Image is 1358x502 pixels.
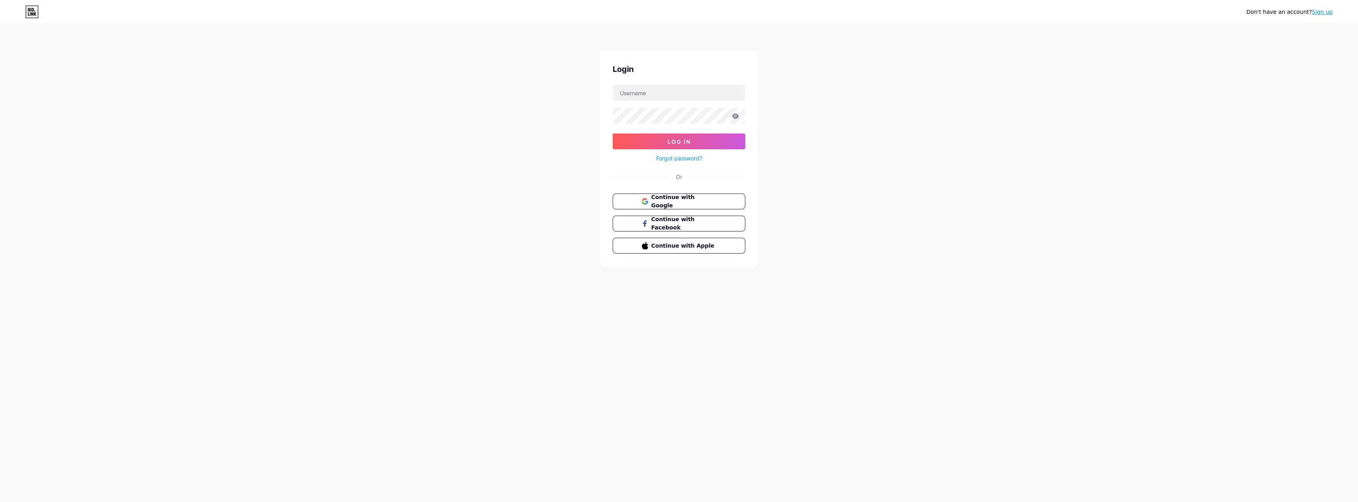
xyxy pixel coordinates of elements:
span: Log In [668,138,691,145]
a: Sign up [1312,9,1333,15]
span: Continue with Apple [651,242,717,250]
span: Continue with Google [651,193,717,210]
div: Or [676,173,682,181]
button: Continue with Apple [613,238,745,254]
button: Continue with Google [613,194,745,209]
button: Log In [613,133,745,149]
button: Continue with Facebook [613,216,745,231]
div: Don't have an account? [1246,8,1333,16]
input: Username [613,85,745,101]
a: Forgot password? [656,154,702,162]
span: Continue with Facebook [651,215,717,232]
div: Login [613,63,745,75]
